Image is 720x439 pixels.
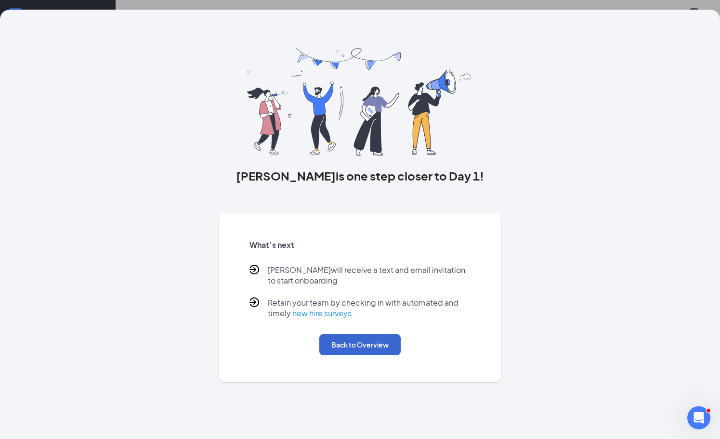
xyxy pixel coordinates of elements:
[687,406,710,429] iframe: Intercom live chat
[268,265,471,286] p: [PERSON_NAME] will receive a text and email invitation to start onboarding
[219,168,501,184] h3: [PERSON_NAME] is one step closer to Day 1!
[319,334,401,355] button: Back to Overview
[292,308,352,318] a: new hire surveys
[268,297,471,319] p: Retain your team by checking in with automated and timely
[247,48,473,156] img: you are all set
[249,240,471,250] h5: What’s next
